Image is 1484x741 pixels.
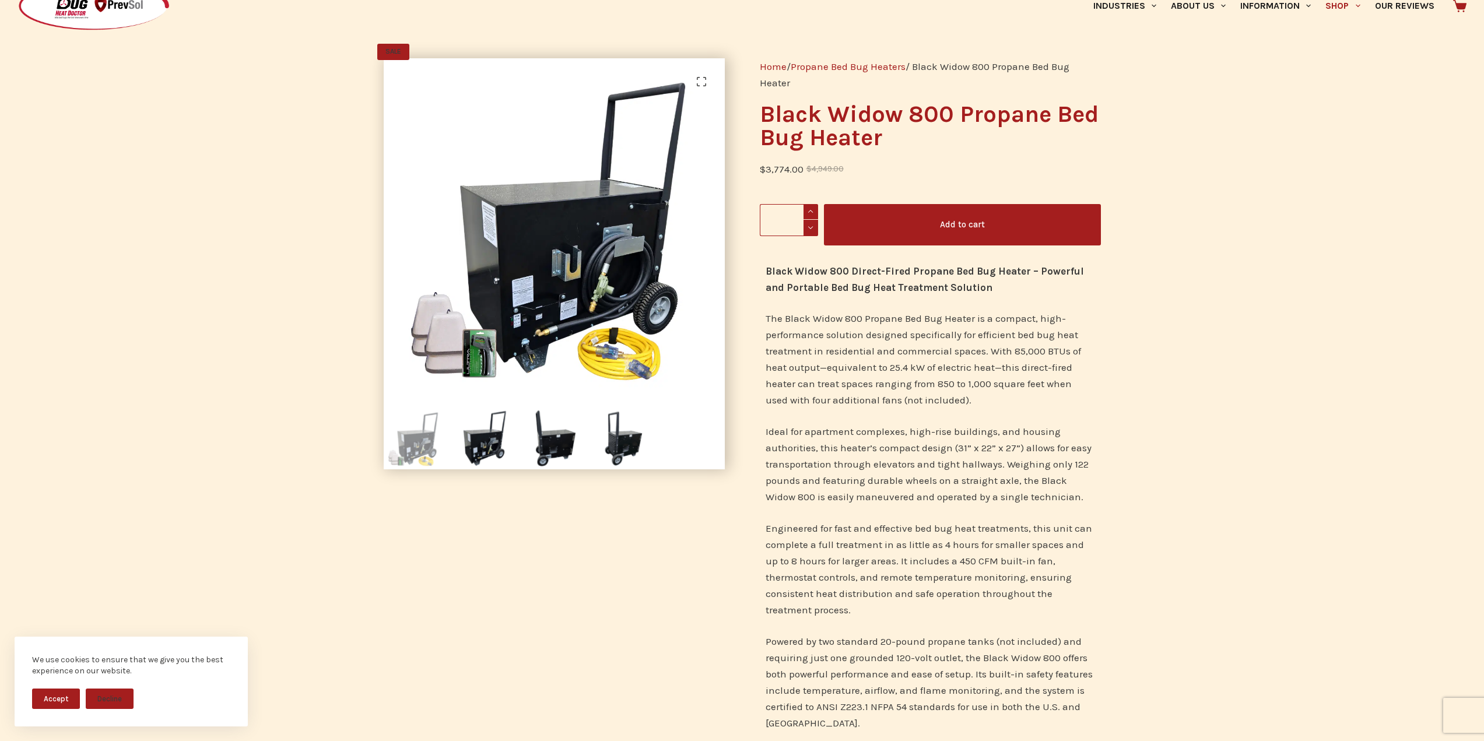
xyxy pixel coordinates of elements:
img: Black Widow 800 Propane Bed Bug Heater with propane hose attachment [454,408,515,469]
a: Home [760,61,787,72]
input: Product quantity [760,204,818,236]
h1: Black Widow 800 Propane Bed Bug Heater [760,103,1101,149]
img: Black Widow 800 Propane Bed Bug Heater with handle for easy transport [524,408,585,469]
p: Ideal for apartment complexes, high-rise buildings, and housing authorities, this heater’s compac... [766,423,1095,505]
div: We use cookies to ensure that we give you the best experience on our website. [32,654,230,677]
bdi: 3,774.00 [760,163,804,175]
p: Powered by two standard 20-pound propane tanks (not included) and requiring just one grounded 120... [766,633,1095,731]
a: Propane Bed Bug Heaters [791,61,906,72]
button: Add to cart [824,204,1101,245]
img: Black Widow 800 Propane Bed Bug Heater basic package [384,408,445,469]
p: The Black Widow 800 Propane Bed Bug Heater is a compact, high-performance solution designed speci... [766,310,1095,408]
a: View full-screen image gallery [690,70,713,93]
button: Decline [86,689,134,709]
strong: Black Widow 800 Direct-Fired Propane Bed Bug Heater – Powerful and Portable Bed Bug Heat Treatmen... [766,265,1084,293]
span: $ [760,163,766,175]
p: Engineered for fast and effective bed bug heat treatments, this unit can complete a full treatmen... [766,520,1095,618]
span: $ [806,164,812,173]
nav: Breadcrumb [760,58,1101,91]
img: Black Widow 800 Propane Bed Bug Heater operable by single technician [594,408,655,469]
button: Accept [32,689,80,709]
bdi: 4,949.00 [806,164,844,173]
button: Open LiveChat chat widget [9,5,44,40]
span: SALE [377,44,409,60]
